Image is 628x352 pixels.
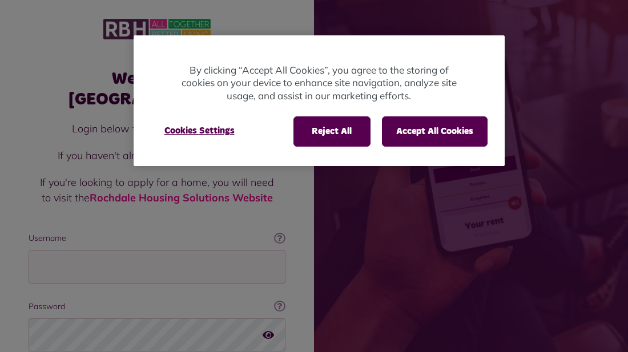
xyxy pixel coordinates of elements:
button: Cookies Settings [151,116,248,145]
button: Reject All [293,116,371,146]
button: Accept All Cookies [382,116,488,146]
div: Privacy [134,35,505,166]
p: By clicking “Accept All Cookies”, you agree to the storing of cookies on your device to enhance s... [179,64,459,103]
div: Cookie banner [134,35,505,166]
